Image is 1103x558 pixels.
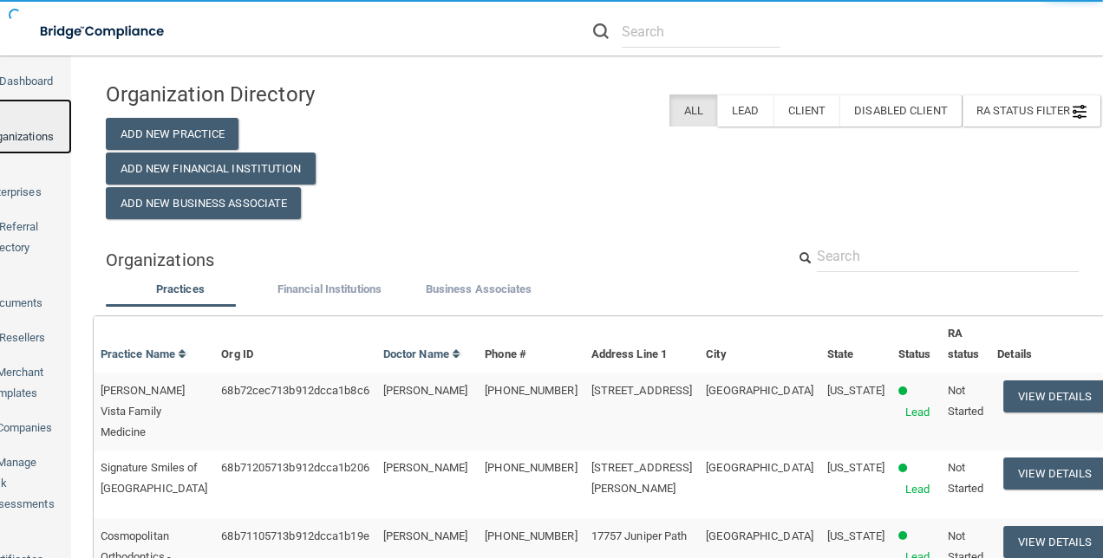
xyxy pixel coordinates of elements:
[817,240,1079,272] input: Search
[820,316,891,373] th: State
[773,94,840,127] label: Client
[717,94,773,127] label: Lead
[699,316,820,373] th: City
[584,316,700,373] th: Address Line 1
[221,384,369,397] span: 68b72cec713b912dcca1b8c6
[891,316,941,373] th: Status
[485,461,577,474] span: [PHONE_NUMBER]
[413,279,545,300] label: Business Associates
[101,347,187,360] a: Practice Name
[426,282,532,295] span: Business Associates
[221,529,369,542] span: 68b71105713b912dcca1b19e
[839,94,962,127] label: Disabled Client
[106,83,421,106] h4: Organization Directory
[485,529,577,542] span: [PHONE_NUMBER]
[214,316,375,373] th: Org ID
[101,461,208,495] span: Signature Smiles of [GEOGRAPHIC_DATA]
[905,402,930,423] p: Lead
[26,14,180,49] img: bridge_compliance_login_screen.278c3ca4.svg
[706,529,813,542] span: [GEOGRAPHIC_DATA]
[941,316,991,373] th: RA status
[827,384,884,397] span: [US_STATE]
[106,152,316,185] button: Add New Financial Institution
[803,435,1082,504] iframe: Drift Widget Chat Controller
[383,347,461,360] a: Doctor Name
[976,104,1087,117] span: RA Status Filter
[221,461,369,474] span: 68b71205713b912dcca1b206
[383,461,467,474] span: [PERSON_NAME]
[622,16,780,48] input: Search
[948,384,984,418] span: Not Started
[485,384,577,397] span: [PHONE_NUMBER]
[277,282,382,295] span: Financial Institutions
[669,94,717,127] label: All
[383,384,467,397] span: [PERSON_NAME]
[827,529,884,542] span: [US_STATE]
[156,282,205,295] span: Practices
[593,23,609,39] img: ic-search.3b580494.png
[255,279,404,304] li: Financial Institutions
[383,529,467,542] span: [PERSON_NAME]
[591,461,693,495] span: [STREET_ADDRESS][PERSON_NAME]
[106,187,302,219] button: Add New Business Associate
[591,384,693,397] span: [STREET_ADDRESS]
[106,118,239,150] button: Add New Practice
[1073,105,1087,119] img: icon-filter@2x.21656d0b.png
[114,279,246,300] label: Practices
[478,316,584,373] th: Phone #
[106,279,255,304] li: Practices
[706,384,813,397] span: [GEOGRAPHIC_DATA]
[404,279,553,304] li: Business Associate
[101,384,185,438] span: [PERSON_NAME] Vista Family Medicine
[106,250,760,269] h5: Organizations
[591,529,688,542] span: 17757 Juniper Path
[264,279,395,300] label: Financial Institutions
[706,461,813,474] span: [GEOGRAPHIC_DATA]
